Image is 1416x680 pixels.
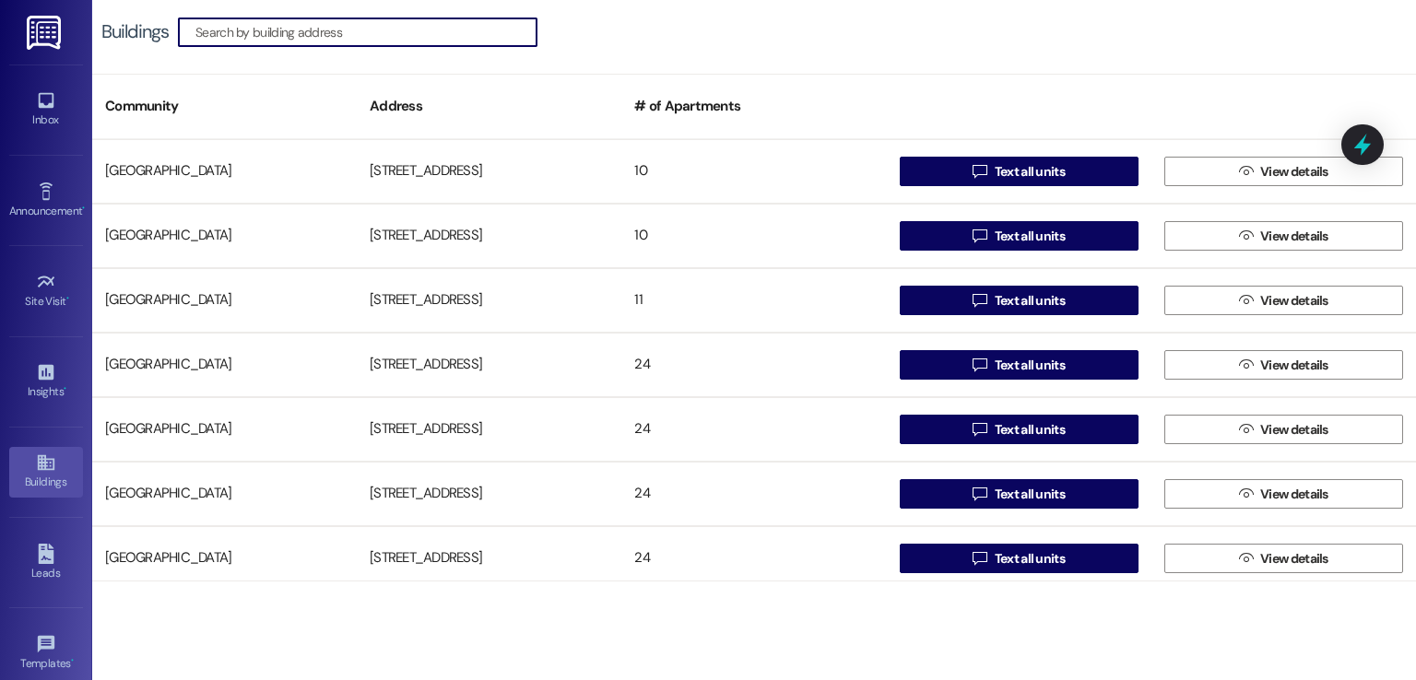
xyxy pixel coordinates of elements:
span: • [71,654,74,667]
i:  [1239,551,1253,566]
button: View details [1164,157,1403,186]
span: View details [1260,549,1328,569]
div: # of Apartments [621,84,886,129]
input: Search by building address [195,19,537,45]
span: • [64,382,66,395]
i:  [973,487,986,501]
button: Text all units [900,350,1139,380]
span: View details [1260,420,1328,440]
div: [GEOGRAPHIC_DATA] [92,153,357,190]
button: View details [1164,221,1403,251]
span: View details [1260,227,1328,246]
button: View details [1164,544,1403,573]
span: Text all units [995,291,1065,311]
i:  [1239,164,1253,179]
div: [STREET_ADDRESS] [357,411,621,448]
button: View details [1164,286,1403,315]
button: Text all units [900,415,1139,444]
i:  [973,293,986,308]
div: Community [92,84,357,129]
div: [GEOGRAPHIC_DATA] [92,411,357,448]
i:  [973,164,986,179]
div: [STREET_ADDRESS] [357,346,621,383]
a: Inbox [9,85,83,135]
span: Text all units [995,420,1065,440]
div: 10 [621,217,886,254]
span: • [66,292,69,305]
button: Text all units [900,544,1139,573]
div: [GEOGRAPHIC_DATA] [92,282,357,319]
a: Leads [9,538,83,588]
i:  [973,358,986,372]
a: Site Visit • [9,266,83,316]
button: Text all units [900,286,1139,315]
div: [STREET_ADDRESS] [357,282,621,319]
span: View details [1260,291,1328,311]
div: 24 [621,346,886,383]
a: Templates • [9,628,83,678]
span: Text all units [995,485,1065,504]
div: Buildings [101,22,169,41]
span: Text all units [995,356,1065,375]
span: Text all units [995,549,1065,569]
i:  [973,422,986,437]
div: [GEOGRAPHIC_DATA] [92,475,357,512]
i:  [1239,229,1253,243]
button: View details [1164,350,1403,380]
div: [STREET_ADDRESS] [357,540,621,577]
span: View details [1260,485,1328,504]
span: View details [1260,162,1328,182]
button: Text all units [900,479,1139,509]
i:  [973,551,986,566]
span: Text all units [995,162,1065,182]
i:  [1239,293,1253,308]
img: ResiDesk Logo [27,16,65,50]
i:  [973,229,986,243]
span: View details [1260,356,1328,375]
i:  [1239,422,1253,437]
div: 10 [621,153,886,190]
div: [GEOGRAPHIC_DATA] [92,217,357,254]
div: [STREET_ADDRESS] [357,153,621,190]
div: 24 [621,540,886,577]
div: 24 [621,475,886,512]
div: Address [357,84,621,129]
div: [STREET_ADDRESS] [357,217,621,254]
div: [GEOGRAPHIC_DATA] [92,540,357,577]
div: [STREET_ADDRESS] [357,475,621,512]
i:  [1239,358,1253,372]
button: View details [1164,415,1403,444]
span: • [82,202,85,215]
i:  [1239,487,1253,501]
button: Text all units [900,221,1139,251]
a: Insights • [9,357,83,406]
div: 24 [621,411,886,448]
button: View details [1164,479,1403,509]
div: [GEOGRAPHIC_DATA] [92,346,357,383]
a: Buildings [9,447,83,497]
button: Text all units [900,157,1139,186]
div: 11 [621,282,886,319]
span: Text all units [995,227,1065,246]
